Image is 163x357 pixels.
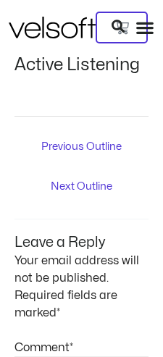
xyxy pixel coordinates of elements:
span: Your email address will not be published. [14,255,139,284]
h3: Leave a Reply [14,219,149,252]
label: Comment [14,342,73,353]
span: Required fields are marked [14,290,117,319]
a: Next Outline [18,175,146,200]
nav: Post navigation [14,116,149,201]
div: Menu Toggle [135,18,154,37]
a: Previous Outline [18,135,146,160]
img: Velsoft Training Materials [9,17,96,38]
h1: Active Listening [14,55,149,75]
